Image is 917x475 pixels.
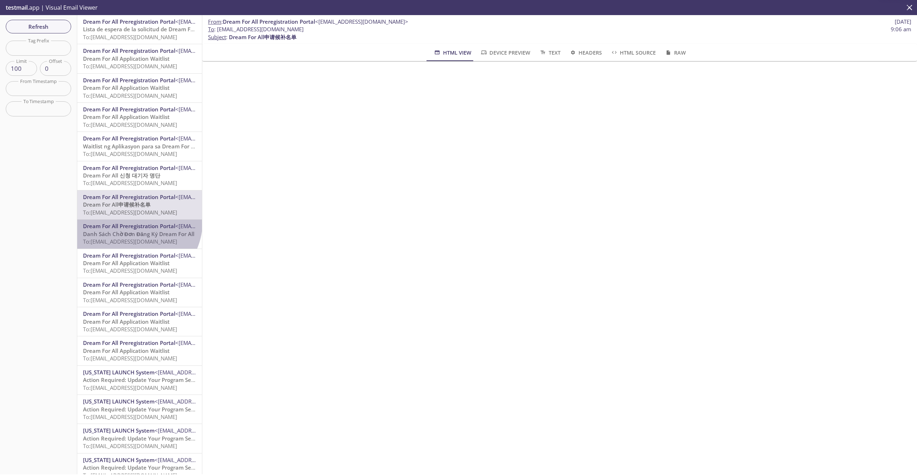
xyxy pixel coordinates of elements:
button: Refresh [6,20,71,33]
span: Dream For All Application Waitlist [83,113,170,120]
span: To: [EMAIL_ADDRESS][DOMAIN_NAME] [83,92,177,99]
span: <[EMAIL_ADDRESS][DOMAIN_NAME]> [175,164,268,171]
span: To: [EMAIL_ADDRESS][DOMAIN_NAME] [83,150,177,157]
span: Dream For All Preregistration Portal [83,47,175,54]
span: Refresh [11,22,65,31]
div: Dream For All Preregistration Portal<[EMAIL_ADDRESS][DOMAIN_NAME]>Dream For All Application Waitl... [77,44,202,73]
span: [DATE] [895,18,911,26]
span: To: [EMAIL_ADDRESS][DOMAIN_NAME] [83,413,177,420]
div: Dream For All Preregistration Portal<[EMAIL_ADDRESS][DOMAIN_NAME]>Dream For All Application Waitl... [77,103,202,132]
span: Dream For All Preregistration Portal [83,18,175,25]
div: [US_STATE] LAUNCH System<[EMAIL_ADDRESS][DOMAIN_NAME][US_STATE]>Action Required: Update Your Prog... [77,424,202,453]
span: Dream For All Application Waitlist [83,318,170,325]
span: To: [EMAIL_ADDRESS][DOMAIN_NAME] [83,296,177,304]
div: Dream For All Preregistration Portal<[EMAIL_ADDRESS][DOMAIN_NAME]>Dream For All申请候补名单To:[EMAIL_AD... [77,190,202,219]
span: Dream For All Preregistration Portal [83,310,175,317]
span: <[EMAIL_ADDRESS][DOMAIN_NAME][US_STATE]> [155,369,275,376]
span: : [208,18,408,26]
span: <[EMAIL_ADDRESS][DOMAIN_NAME]> [315,18,408,25]
span: Dream For All Preregistration Portal [223,18,315,25]
span: <[EMAIL_ADDRESS][DOMAIN_NAME]> [175,47,268,54]
div: Dream For All Preregistration Portal<[EMAIL_ADDRESS][DOMAIN_NAME]>Dream For All Application Waitl... [77,74,202,102]
span: Action Required: Update Your Program Selection in [US_STATE] LAUNCH [83,406,268,413]
span: <[EMAIL_ADDRESS][DOMAIN_NAME]> [175,222,268,230]
div: Dream For All Preregistration Portal<[EMAIL_ADDRESS][DOMAIN_NAME]>Dream For All Application Waitl... [77,307,202,336]
span: <[EMAIL_ADDRESS][DOMAIN_NAME]> [175,310,268,317]
span: Dream For All Application Waitlist [83,347,170,354]
span: Dream For All Application Waitlist [83,259,170,267]
span: To: [EMAIL_ADDRESS][DOMAIN_NAME] [83,384,177,391]
span: Dream For All Preregistration Portal [83,164,175,171]
div: Dream For All Preregistration Portal<[EMAIL_ADDRESS][DOMAIN_NAME]>Danh Sách Chờ Đơn Đăng Ký Dream... [77,220,202,248]
span: Dream For All Preregistration Portal [83,106,175,113]
span: <[EMAIL_ADDRESS][DOMAIN_NAME]> [175,106,268,113]
div: Dream For All Preregistration Portal<[EMAIL_ADDRESS][DOMAIN_NAME]>Waitlist ng Aplikasyon para sa ... [77,132,202,161]
span: Action Required: Update Your Program Selection in [US_STATE] LAUNCH [83,435,268,442]
span: To: [EMAIL_ADDRESS][DOMAIN_NAME] [83,33,177,41]
span: <[EMAIL_ADDRESS][DOMAIN_NAME]> [175,193,268,200]
div: Dream For All Preregistration Portal<[EMAIL_ADDRESS][DOMAIN_NAME]>Dream For All Application Waitl... [77,336,202,365]
span: To: [EMAIL_ADDRESS][DOMAIN_NAME] [83,267,177,274]
span: Dream For All Preregistration Portal [83,135,175,142]
span: To: [EMAIL_ADDRESS][DOMAIN_NAME] [83,238,177,245]
p: : [208,26,911,41]
span: <[EMAIL_ADDRESS][DOMAIN_NAME]> [175,18,268,25]
span: HTML View [433,48,471,57]
span: <[EMAIL_ADDRESS][DOMAIN_NAME]> [175,281,268,288]
span: To: [EMAIL_ADDRESS][DOMAIN_NAME] [83,209,177,216]
span: <[EMAIL_ADDRESS][DOMAIN_NAME]> [175,252,268,259]
span: : [EMAIL_ADDRESS][DOMAIN_NAME] [208,26,304,33]
span: Dream For All申请候补名单 [83,201,151,208]
span: From [208,18,221,25]
span: Dream For All Preregistration Portal [83,193,175,200]
span: <[EMAIL_ADDRESS][DOMAIN_NAME]> [175,135,268,142]
span: 9:06 am [891,26,911,33]
span: To: [EMAIL_ADDRESS][DOMAIN_NAME] [83,326,177,333]
span: To: [EMAIL_ADDRESS][DOMAIN_NAME] [83,442,177,449]
span: Dream For All Preregistration Portal [83,252,175,259]
span: Action Required: Update Your Program Selection in [US_STATE] LAUNCH [83,376,268,383]
span: Dream For All Application Waitlist [83,289,170,296]
span: <[EMAIL_ADDRESS][DOMAIN_NAME][US_STATE]> [155,456,275,464]
span: Device Preview [480,48,530,57]
span: Danh Sách Chờ Đơn Đăng Ký Dream For All [83,230,194,237]
span: Headers [569,48,602,57]
span: Dream For All Preregistration Portal [83,281,175,288]
span: <[EMAIL_ADDRESS][DOMAIN_NAME][US_STATE]> [155,398,275,405]
span: [US_STATE] LAUNCH System [83,456,155,464]
div: Dream For All Preregistration Portal<[EMAIL_ADDRESS][DOMAIN_NAME]>Dream For All 신청 대기자 명단To:[EMAI... [77,161,202,190]
span: Dream For All Preregistration Portal [83,222,175,230]
span: [US_STATE] LAUNCH System [83,427,155,434]
span: Dream For All Application Waitlist [83,55,170,62]
span: <[EMAIL_ADDRESS][DOMAIN_NAME]> [175,77,268,84]
div: [US_STATE] LAUNCH System<[EMAIL_ADDRESS][DOMAIN_NAME][US_STATE]>Action Required: Update Your Prog... [77,395,202,424]
span: Dream For All Preregistration Portal [83,339,175,346]
span: <[EMAIL_ADDRESS][DOMAIN_NAME]> [175,339,268,346]
span: To: [EMAIL_ADDRESS][DOMAIN_NAME] [83,121,177,128]
span: Waitlist ng Aplikasyon para sa Dream For All [83,143,197,150]
span: testmail [6,4,28,11]
div: Dream For All Preregistration Portal<[EMAIL_ADDRESS][DOMAIN_NAME]>Dream For All Application Waitl... [77,278,202,307]
div: [US_STATE] LAUNCH System<[EMAIL_ADDRESS][DOMAIN_NAME][US_STATE]>Action Required: Update Your Prog... [77,366,202,395]
span: [US_STATE] LAUNCH System [83,398,155,405]
span: To: [EMAIL_ADDRESS][DOMAIN_NAME] [83,63,177,70]
span: Dream For All 신청 대기자 명단 [83,172,160,179]
span: <[EMAIL_ADDRESS][DOMAIN_NAME][US_STATE]> [155,427,275,434]
span: Dream For All申请候补名单 [229,33,296,41]
span: Subject [208,33,226,41]
span: HTML Source [610,48,656,57]
span: [US_STATE] LAUNCH System [83,369,155,376]
span: Raw [664,48,686,57]
div: Dream For All Preregistration Portal<[EMAIL_ADDRESS][DOMAIN_NAME]>Lista de espera de la solicitud... [77,15,202,44]
div: Dream For All Preregistration Portal<[EMAIL_ADDRESS][DOMAIN_NAME]>Dream For All Application Waitl... [77,249,202,278]
span: Action Required: Update Your Program Selection in [US_STATE] LAUNCH [83,464,268,471]
span: Dream For All Preregistration Portal [83,77,175,84]
span: To [208,26,214,33]
span: Dream For All Application Waitlist [83,84,170,91]
span: Lista de espera de la solicitud de Dream For All [83,26,204,33]
span: To: [EMAIL_ADDRESS][DOMAIN_NAME] [83,355,177,362]
span: To: [EMAIL_ADDRESS][DOMAIN_NAME] [83,179,177,186]
span: Text [539,48,560,57]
